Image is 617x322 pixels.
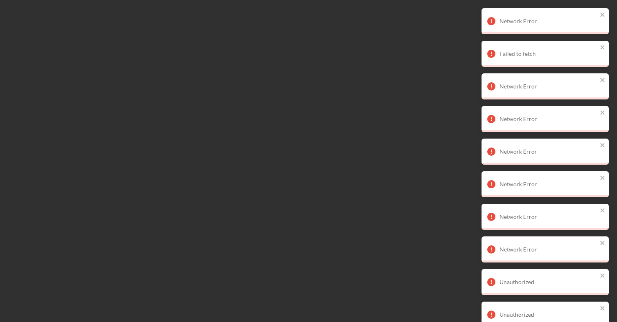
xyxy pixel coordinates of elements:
div: Network Error [499,246,597,253]
div: Unauthorized [499,279,597,285]
div: Network Error [499,116,597,122]
button: close [600,272,606,280]
div: Unauthorized [499,311,597,318]
div: Network Error [499,148,597,155]
button: close [600,44,606,52]
div: Failed to fetch [499,51,597,57]
button: close [600,207,606,215]
button: close [600,305,606,313]
button: close [600,77,606,84]
div: Network Error [499,18,597,24]
button: close [600,11,606,19]
div: Network Error [499,83,597,90]
button: close [600,174,606,182]
div: Network Error [499,181,597,187]
button: close [600,240,606,247]
div: Network Error [499,214,597,220]
button: close [600,142,606,150]
button: close [600,109,606,117]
